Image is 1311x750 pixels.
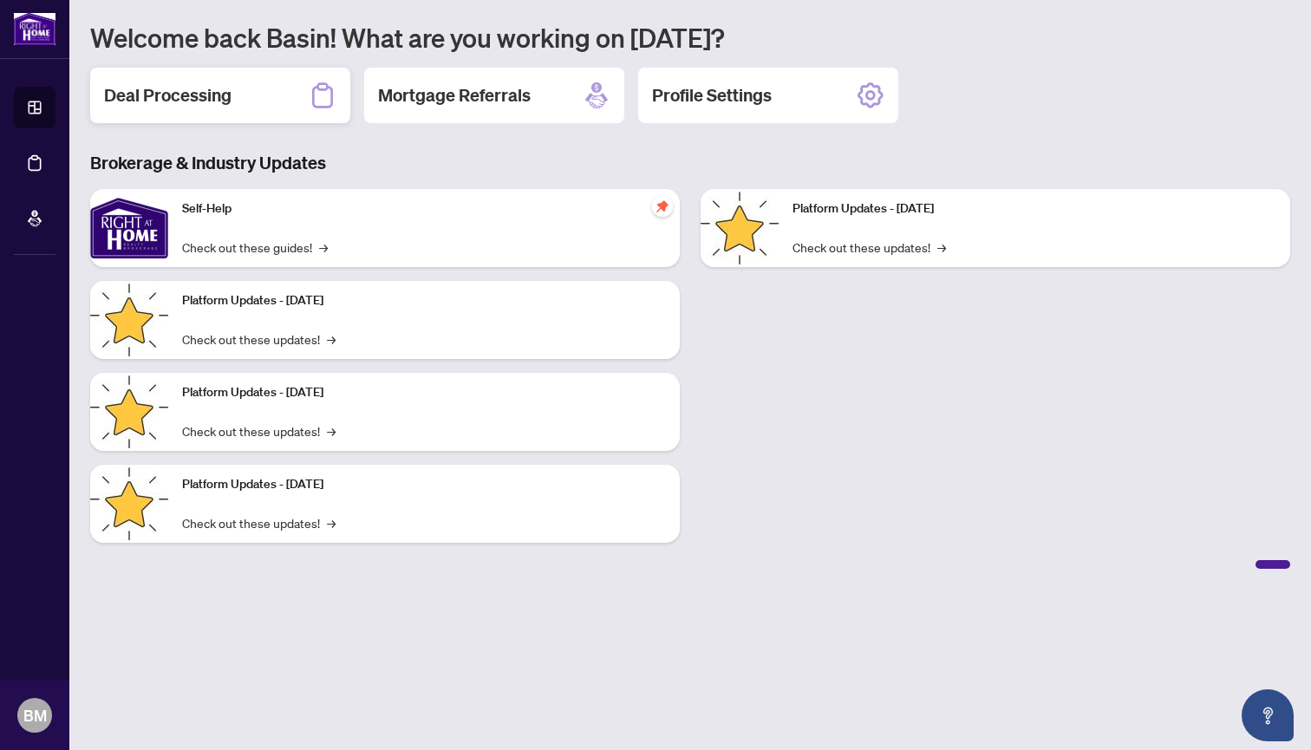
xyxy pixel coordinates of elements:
[182,329,336,349] a: Check out these updates!→
[182,421,336,440] a: Check out these updates!→
[104,83,232,108] h2: Deal Processing
[90,189,168,267] img: Self-Help
[319,238,328,257] span: →
[327,421,336,440] span: →
[90,373,168,451] img: Platform Updates - July 21, 2025
[90,281,168,359] img: Platform Updates - September 16, 2025
[90,151,1290,175] h3: Brokerage & Industry Updates
[1242,689,1294,741] button: Open asap
[937,238,946,257] span: →
[90,21,1290,54] h1: Welcome back Basin! What are you working on [DATE]?
[792,238,946,257] a: Check out these updates!→
[792,199,1276,218] p: Platform Updates - [DATE]
[182,475,666,494] p: Platform Updates - [DATE]
[182,383,666,402] p: Platform Updates - [DATE]
[23,703,47,727] span: BM
[182,291,666,310] p: Platform Updates - [DATE]
[327,513,336,532] span: →
[14,13,55,45] img: logo
[701,189,779,267] img: Platform Updates - June 23, 2025
[378,83,531,108] h2: Mortgage Referrals
[182,513,336,532] a: Check out these updates!→
[652,196,673,217] span: pushpin
[652,83,772,108] h2: Profile Settings
[182,238,328,257] a: Check out these guides!→
[327,329,336,349] span: →
[182,199,666,218] p: Self-Help
[90,465,168,543] img: Platform Updates - July 8, 2025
